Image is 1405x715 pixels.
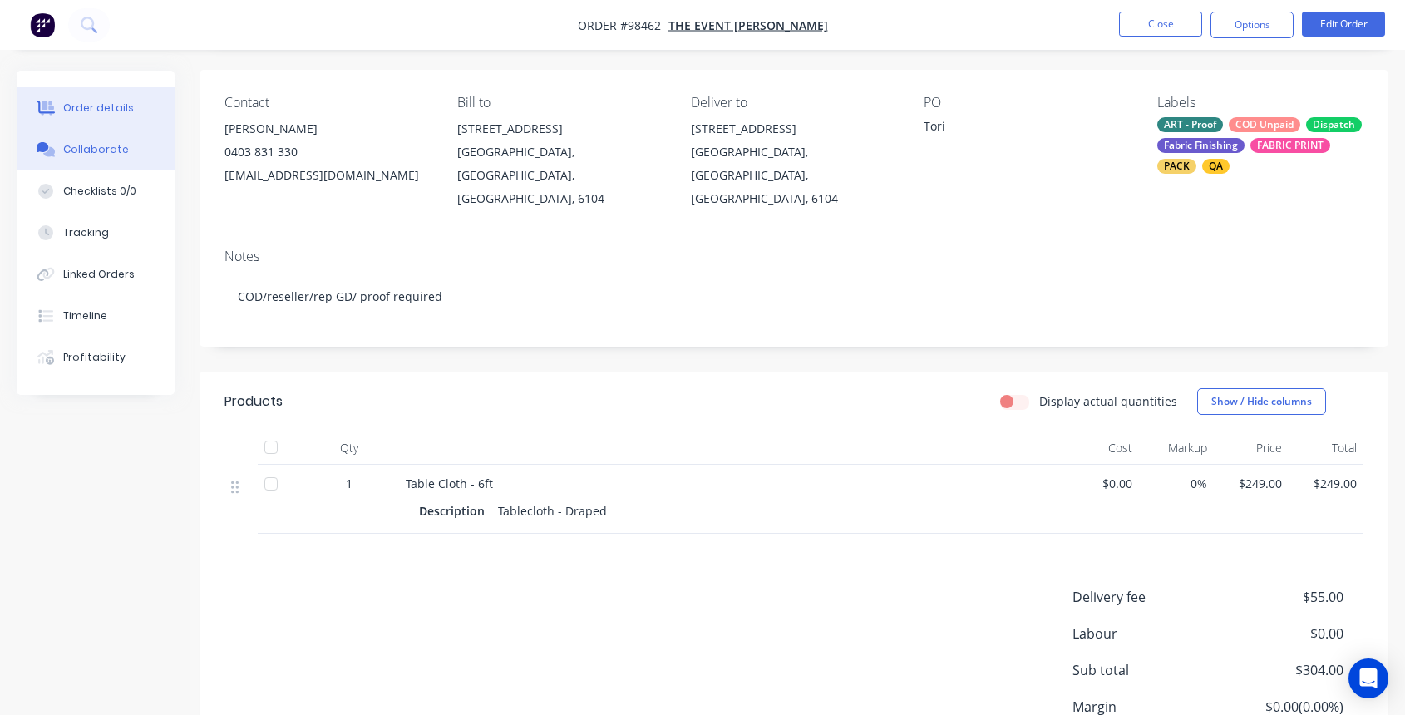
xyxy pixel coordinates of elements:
[924,95,1130,111] div: PO
[1220,624,1343,643] span: $0.00
[17,129,175,170] button: Collaborate
[419,499,491,523] div: Description
[1210,12,1294,38] button: Options
[1072,587,1220,607] span: Delivery fee
[63,184,136,199] div: Checklists 0/0
[1202,159,1230,174] div: QA
[63,142,129,157] div: Collaborate
[63,350,126,365] div: Profitability
[1295,475,1357,492] span: $249.00
[224,271,1363,322] div: COD/reseller/rep GD/ proof required
[1214,431,1289,465] div: Price
[63,225,109,240] div: Tracking
[1302,12,1385,37] button: Edit Order
[1064,431,1139,465] div: Cost
[1197,388,1326,415] button: Show / Hide columns
[346,475,352,492] span: 1
[491,499,614,523] div: Tablecloth - Draped
[17,295,175,337] button: Timeline
[17,87,175,129] button: Order details
[63,308,107,323] div: Timeline
[224,95,431,111] div: Contact
[1220,587,1343,607] span: $55.00
[63,267,135,282] div: Linked Orders
[17,170,175,212] button: Checklists 0/0
[457,141,663,210] div: [GEOGRAPHIC_DATA], [GEOGRAPHIC_DATA], [GEOGRAPHIC_DATA], 6104
[299,431,399,465] div: Qty
[1157,117,1223,132] div: ART - Proof
[1348,658,1388,698] div: Open Intercom Messenger
[668,17,828,33] a: The Event [PERSON_NAME]
[17,254,175,295] button: Linked Orders
[691,117,897,141] div: [STREET_ADDRESS]
[457,117,663,141] div: [STREET_ADDRESS]
[224,117,431,141] div: [PERSON_NAME]
[1306,117,1362,132] div: Dispatch
[1220,660,1343,680] span: $304.00
[1157,95,1363,111] div: Labels
[1229,117,1300,132] div: COD Unpaid
[406,476,493,491] span: Table Cloth - 6ft
[691,95,897,111] div: Deliver to
[63,101,134,116] div: Order details
[1119,12,1202,37] button: Close
[1157,159,1196,174] div: PACK
[691,117,897,210] div: [STREET_ADDRESS][GEOGRAPHIC_DATA], [GEOGRAPHIC_DATA], [GEOGRAPHIC_DATA], 6104
[1072,660,1220,680] span: Sub total
[1250,138,1330,153] div: FABRIC PRINT
[224,164,431,187] div: [EMAIL_ADDRESS][DOMAIN_NAME]
[1157,138,1245,153] div: Fabric Finishing
[30,12,55,37] img: Factory
[224,249,1363,264] div: Notes
[1146,475,1207,492] span: 0%
[691,141,897,210] div: [GEOGRAPHIC_DATA], [GEOGRAPHIC_DATA], [GEOGRAPHIC_DATA], 6104
[1039,392,1177,410] label: Display actual quantities
[924,117,1130,141] div: Tori
[17,337,175,378] button: Profitability
[457,117,663,210] div: [STREET_ADDRESS][GEOGRAPHIC_DATA], [GEOGRAPHIC_DATA], [GEOGRAPHIC_DATA], 6104
[224,141,431,164] div: 0403 831 330
[1289,431,1363,465] div: Total
[224,117,431,187] div: [PERSON_NAME]0403 831 330[EMAIL_ADDRESS][DOMAIN_NAME]
[17,212,175,254] button: Tracking
[224,392,283,412] div: Products
[578,17,668,33] span: Order #98462 -
[457,95,663,111] div: Bill to
[1139,431,1214,465] div: Markup
[1071,475,1132,492] span: $0.00
[1220,475,1282,492] span: $249.00
[1072,624,1220,643] span: Labour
